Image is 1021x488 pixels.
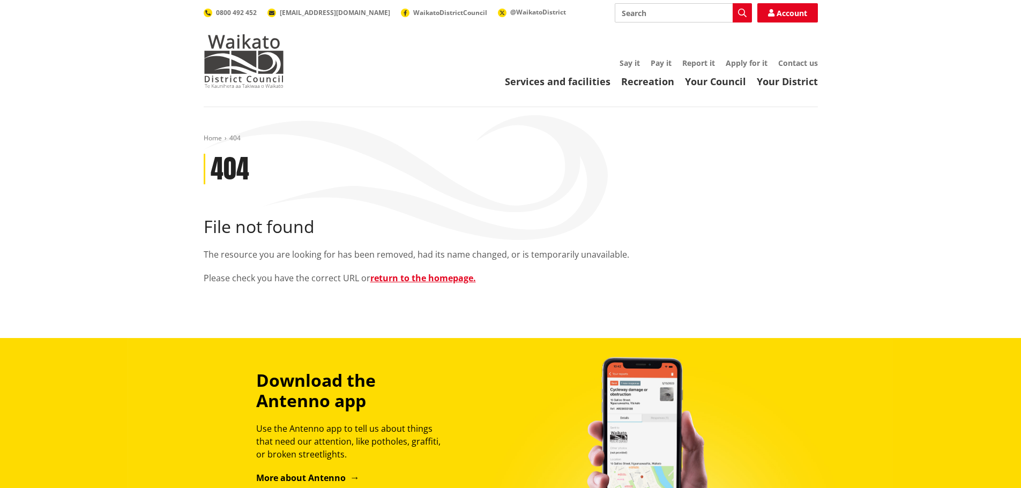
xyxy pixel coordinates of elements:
span: [EMAIL_ADDRESS][DOMAIN_NAME] [280,8,390,17]
a: return to the homepage. [370,272,476,284]
a: @WaikatoDistrict [498,7,566,17]
img: Waikato District Council - Te Kaunihera aa Takiwaa o Waikato [204,34,284,88]
a: Recreation [621,75,674,88]
a: WaikatoDistrictCouncil [401,8,487,17]
p: Please check you have the correct URL or [204,272,818,284]
span: @WaikatoDistrict [510,7,566,17]
h3: Download the Antenno app [256,370,450,411]
h2: File not found [204,216,818,237]
nav: breadcrumb [204,134,818,143]
a: Account [757,3,818,22]
input: Search input [615,3,752,22]
span: WaikatoDistrictCouncil [413,8,487,17]
a: Your District [757,75,818,88]
p: The resource you are looking for has been removed, had its name changed, or is temporarily unavai... [204,248,818,261]
a: Report it [682,58,715,68]
a: Say it [620,58,640,68]
a: More about Antenno [256,472,360,484]
span: 0800 492 452 [216,8,257,17]
h1: 404 [211,154,249,185]
a: 0800 492 452 [204,8,257,17]
a: Contact us [778,58,818,68]
a: Apply for it [726,58,767,68]
a: [EMAIL_ADDRESS][DOMAIN_NAME] [267,8,390,17]
p: Use the Antenno app to tell us about things that need our attention, like potholes, graffiti, or ... [256,422,450,461]
a: Pay it [651,58,672,68]
a: Home [204,133,222,142]
a: Your Council [685,75,746,88]
a: Services and facilities [505,75,610,88]
span: 404 [229,133,241,142]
